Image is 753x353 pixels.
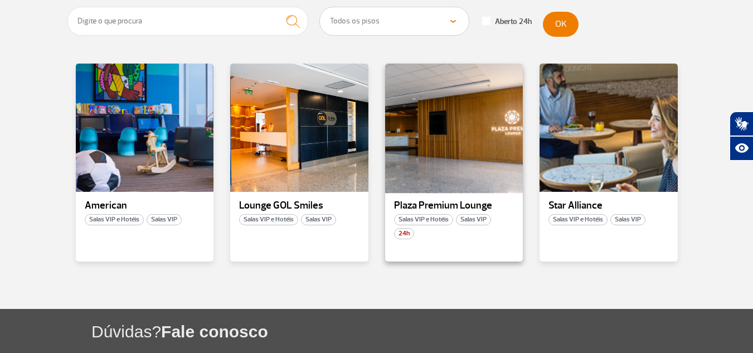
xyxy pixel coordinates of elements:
span: Fale conosco [161,322,268,341]
p: Star Alliance [548,200,669,211]
p: Plaza Premium Lounge [394,200,514,211]
div: Plugin de acessibilidade da Hand Talk. [730,112,753,161]
input: Digite o que procura [67,7,309,36]
button: OK [543,12,579,37]
button: Abrir recursos assistivos. [730,136,753,161]
p: American [85,200,205,211]
span: Salas VIP e Hotéis [85,214,144,225]
span: Salas VIP e Hotéis [239,214,298,225]
p: Lounge GOL Smiles [239,200,360,211]
span: Salas VIP [456,214,491,225]
span: Salas VIP [147,214,182,225]
span: Salas VIP e Hotéis [394,214,453,225]
span: 24h [394,228,414,239]
label: Aberto 24h [482,17,532,27]
span: Salas VIP [301,214,336,225]
span: Salas VIP [610,214,645,225]
span: Salas VIP e Hotéis [548,214,608,225]
h1: Dúvidas? [91,320,753,343]
button: Abrir tradutor de língua de sinais. [730,112,753,136]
